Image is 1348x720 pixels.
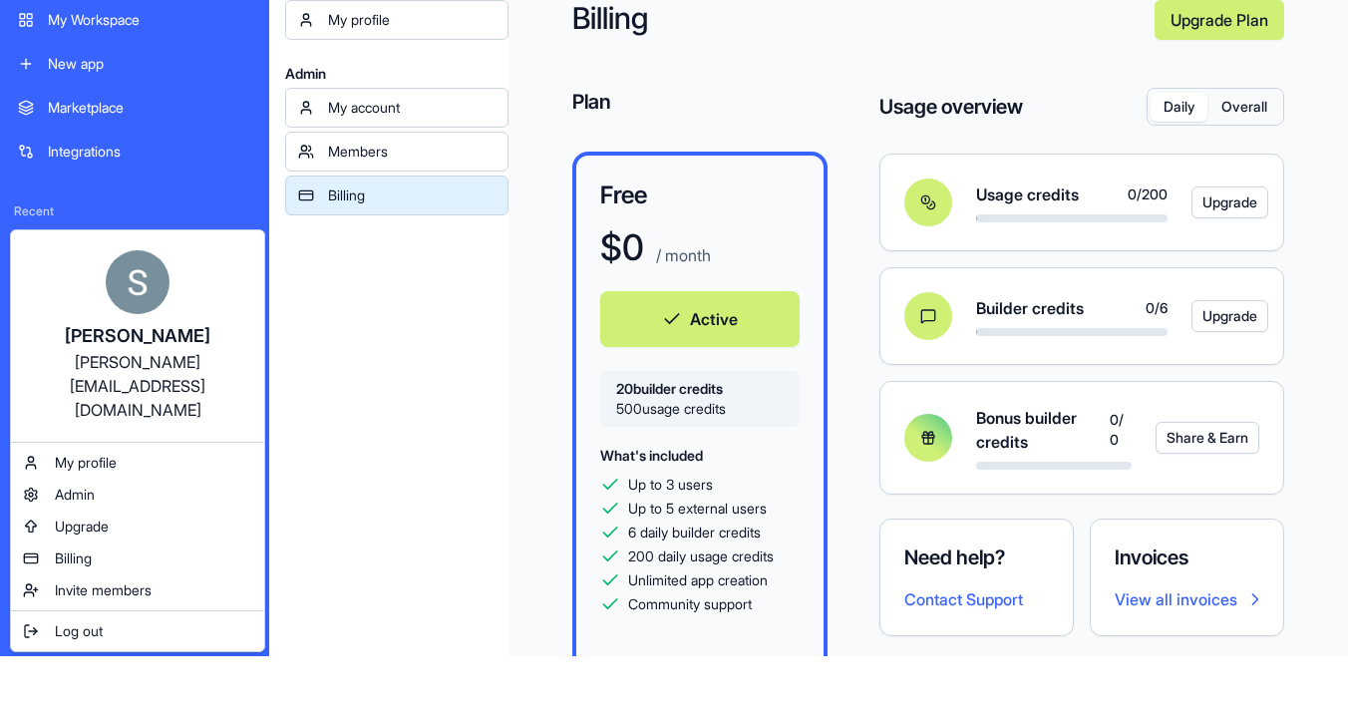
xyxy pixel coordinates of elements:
[55,621,103,641] span: Log out
[55,580,152,600] span: Invite members
[55,548,92,568] span: Billing
[15,447,260,479] a: My profile
[15,511,260,542] a: Upgrade
[15,574,260,606] a: Invite members
[55,453,117,473] span: My profile
[106,250,169,314] img: ACg8ocKnDTHbS00rqwWSHQfXf8ia04QnQtz5EDX_Ef5UNrjqV-k=s96-c
[55,517,109,537] span: Upgrade
[31,350,244,422] div: [PERSON_NAME][EMAIL_ADDRESS][DOMAIN_NAME]
[31,322,244,350] div: [PERSON_NAME]
[6,203,263,219] span: Recent
[15,542,260,574] a: Billing
[15,479,260,511] a: Admin
[15,234,260,438] a: [PERSON_NAME][PERSON_NAME][EMAIL_ADDRESS][DOMAIN_NAME]
[55,485,95,505] span: Admin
